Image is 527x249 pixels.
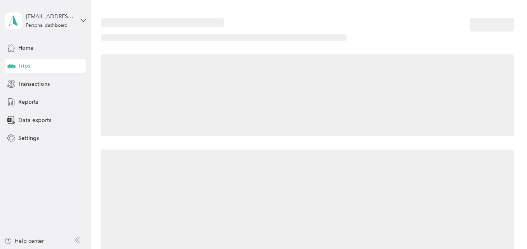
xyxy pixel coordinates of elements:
[18,116,51,124] span: Data exports
[18,62,30,70] span: Trips
[483,205,527,249] iframe: Everlance-gr Chat Button Frame
[26,12,75,21] div: [EMAIL_ADDRESS][DOMAIN_NAME]
[26,23,68,28] div: Personal dashboard
[18,98,38,106] span: Reports
[18,44,33,52] span: Home
[4,237,44,245] button: Help center
[18,134,39,142] span: Settings
[18,80,50,88] span: Transactions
